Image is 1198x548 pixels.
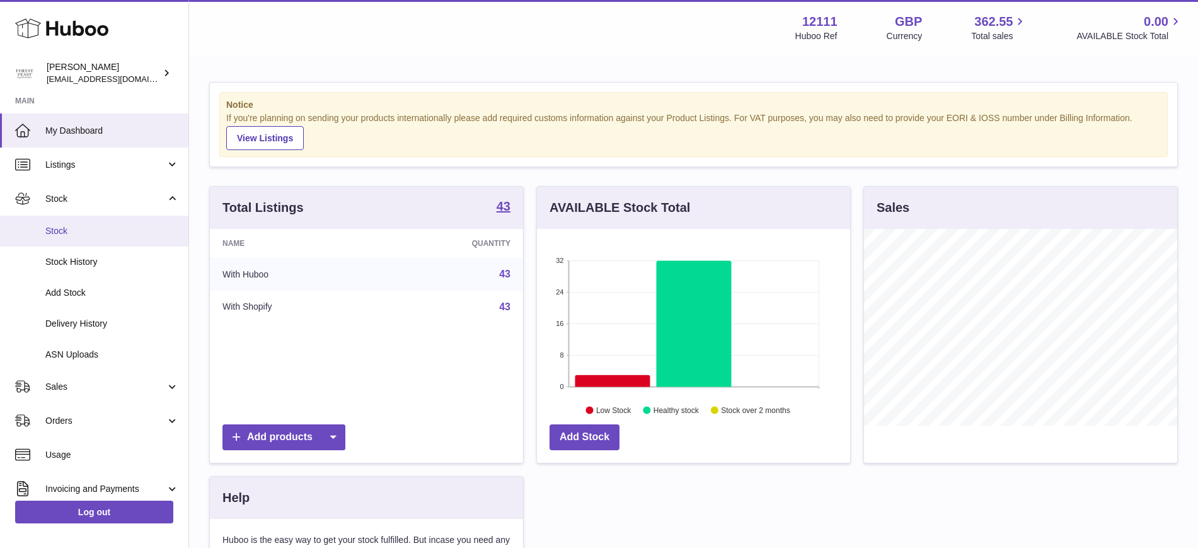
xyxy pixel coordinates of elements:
span: ASN Uploads [45,349,179,361]
th: Quantity [379,229,523,258]
strong: GBP [895,13,922,30]
strong: Notice [226,99,1161,111]
text: Healthy stock [654,405,700,414]
strong: 12111 [802,13,838,30]
span: My Dashboard [45,125,179,137]
text: Low Stock [596,405,631,414]
a: 43 [499,269,510,279]
div: Currency [887,30,923,42]
div: Huboo Ref [795,30,838,42]
a: 43 [497,200,510,215]
span: 362.55 [974,13,1013,30]
div: If you're planning on sending your products internationally please add required customs informati... [226,112,1161,150]
td: With Shopify [210,291,379,324]
text: 16 [556,320,563,327]
span: Stock History [45,256,179,268]
h3: Help [222,489,250,506]
a: Add products [222,424,345,450]
h3: AVAILABLE Stock Total [550,199,690,216]
a: View Listings [226,126,304,150]
th: Name [210,229,379,258]
a: Log out [15,501,173,523]
text: Stock over 2 months [721,405,790,414]
span: [EMAIL_ADDRESS][DOMAIN_NAME] [47,74,185,84]
strong: 43 [497,200,510,213]
span: Listings [45,159,166,171]
span: Sales [45,381,166,393]
img: bronaghc@forestfeast.com [15,64,34,83]
a: Add Stock [550,424,619,450]
span: Total sales [971,30,1027,42]
td: With Huboo [210,258,379,291]
span: Stock [45,193,166,205]
text: 8 [560,351,563,359]
span: Delivery History [45,318,179,330]
span: Add Stock [45,287,179,299]
span: Usage [45,449,179,461]
span: AVAILABLE Stock Total [1076,30,1183,42]
span: Stock [45,225,179,237]
div: [PERSON_NAME] [47,61,160,85]
a: 0.00 AVAILABLE Stock Total [1076,13,1183,42]
span: Orders [45,415,166,427]
text: 32 [556,257,563,264]
a: 43 [499,301,510,312]
a: 362.55 Total sales [971,13,1027,42]
span: Invoicing and Payments [45,483,166,495]
span: 0.00 [1144,13,1168,30]
text: 0 [560,383,563,390]
text: 24 [556,288,563,296]
h3: Sales [877,199,909,216]
h3: Total Listings [222,199,304,216]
